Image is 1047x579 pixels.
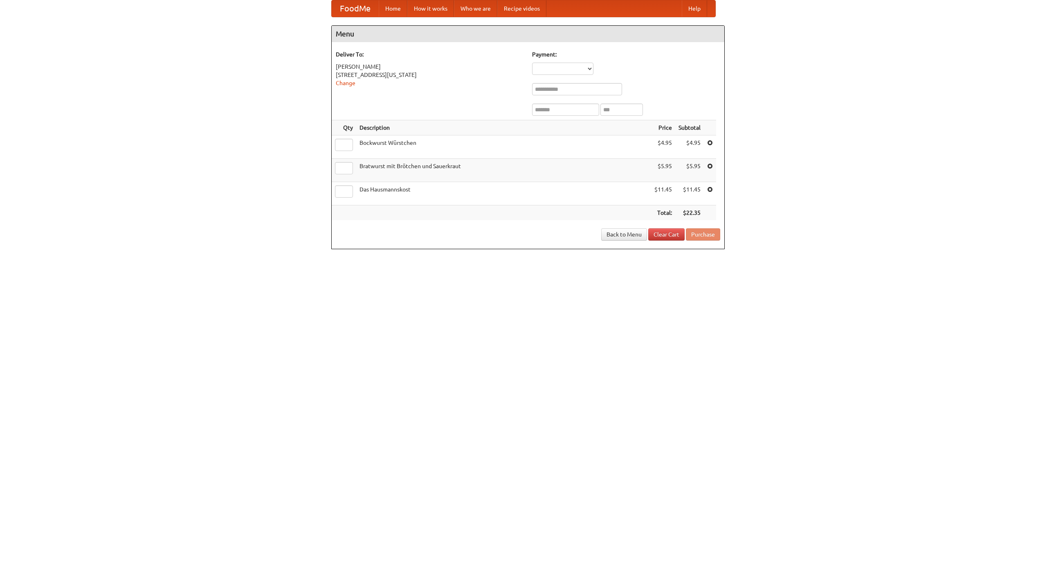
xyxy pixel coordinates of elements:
[379,0,407,17] a: Home
[532,50,720,59] h5: Payment:
[336,50,524,59] h5: Deliver To:
[407,0,454,17] a: How it works
[675,182,704,205] td: $11.45
[651,182,675,205] td: $11.45
[332,120,356,135] th: Qty
[497,0,546,17] a: Recipe videos
[601,228,647,241] a: Back to Menu
[651,205,675,221] th: Total:
[356,120,651,135] th: Description
[356,182,651,205] td: Das Hausmannskost
[675,120,704,135] th: Subtotal
[336,63,524,71] div: [PERSON_NAME]
[356,135,651,159] td: Bockwurst Würstchen
[356,159,651,182] td: Bratwurst mit Brötchen und Sauerkraut
[675,205,704,221] th: $22.35
[651,135,675,159] td: $4.95
[332,0,379,17] a: FoodMe
[648,228,685,241] a: Clear Cart
[336,80,355,86] a: Change
[675,135,704,159] td: $4.95
[336,71,524,79] div: [STREET_ADDRESS][US_STATE]
[675,159,704,182] td: $5.95
[454,0,497,17] a: Who we are
[651,159,675,182] td: $5.95
[332,26,724,42] h4: Menu
[686,228,720,241] button: Purchase
[651,120,675,135] th: Price
[682,0,707,17] a: Help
